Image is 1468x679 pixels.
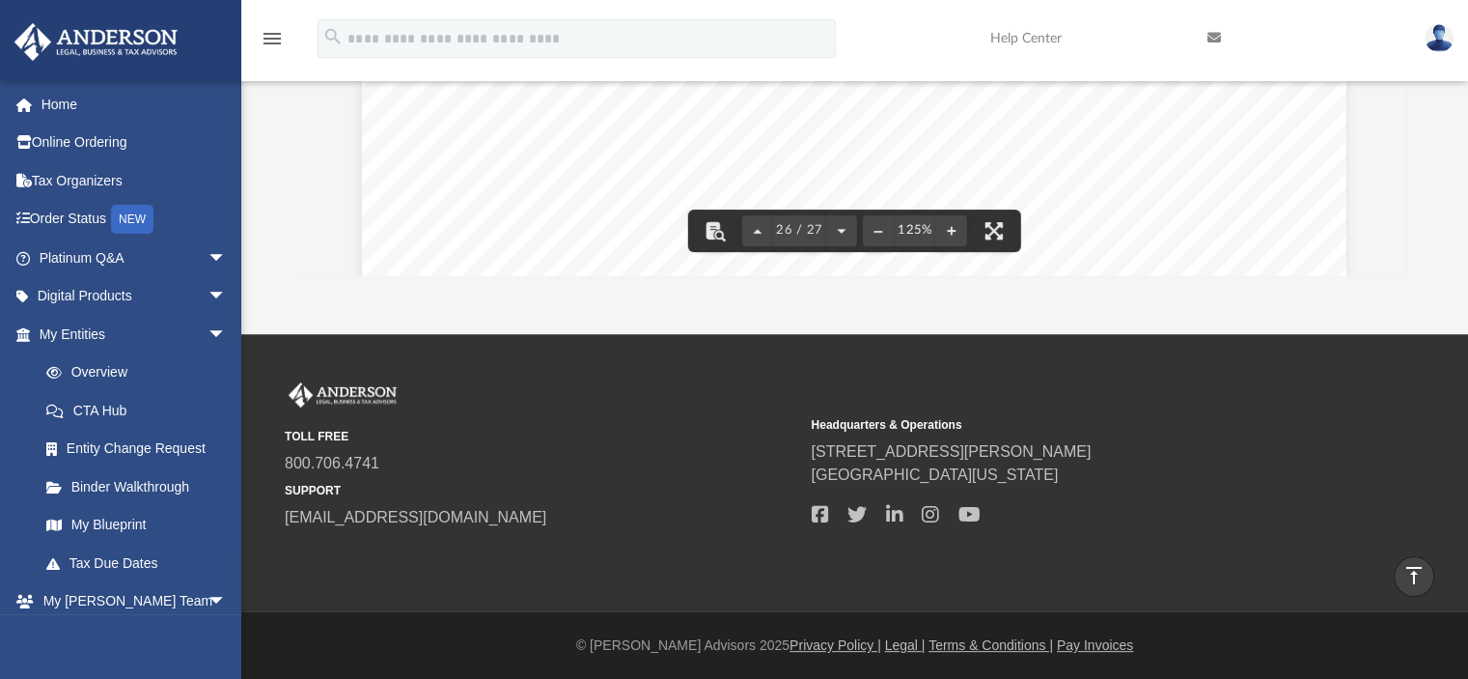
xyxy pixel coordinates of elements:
[811,416,1323,434] small: Headquarters & Operations
[811,443,1091,460] a: [STREET_ADDRESS][PERSON_NAME]
[928,637,1053,653] a: Terms & Conditions |
[261,37,284,50] a: menu
[9,23,183,61] img: Anderson Advisors Platinum Portal
[285,428,797,445] small: TOLL FREE
[111,205,153,234] div: NEW
[14,200,256,240] a: Order StatusNEW
[894,224,936,237] div: Current zoom level
[1394,556,1434,597] a: vertical_align_top
[14,239,256,277] a: Platinum Q&Aarrow_drop_down
[811,467,1058,483] a: [GEOGRAPHIC_DATA][US_STATE]
[261,27,284,50] i: menu
[973,210,1015,252] button: Enter fullscreen
[14,161,256,200] a: Tax Organizers
[27,467,256,506] a: Binder Walkthrough
[885,637,926,653] a: Legal |
[773,224,826,237] span: 26 / 27
[208,582,246,622] span: arrow_drop_down
[694,210,736,252] button: Toggle findbar
[27,506,246,545] a: My Blueprint
[285,509,546,525] a: [EMAIL_ADDRESS][DOMAIN_NAME]
[863,210,894,252] button: Zoom out
[773,210,826,252] button: 26 / 27
[789,637,881,653] a: Privacy Policy |
[208,315,246,354] span: arrow_drop_down
[285,455,379,471] a: 800.706.4741
[1402,564,1426,587] i: vertical_align_top
[14,582,246,621] a: My [PERSON_NAME] Teamarrow_drop_down
[14,124,256,162] a: Online Ordering
[1425,24,1454,52] img: User Pic
[14,277,256,316] a: Digital Productsarrow_drop_down
[826,210,857,252] button: Next page
[285,482,797,499] small: SUPPORT
[27,354,256,392] a: Overview
[208,239,246,278] span: arrow_drop_down
[14,315,256,354] a: My Entitiesarrow_drop_down
[208,277,246,317] span: arrow_drop_down
[27,544,256,582] a: Tax Due Dates
[27,430,256,468] a: Entity Change Request
[936,210,967,252] button: Zoom in
[742,210,773,252] button: Previous page
[322,26,344,47] i: search
[241,636,1468,656] div: © [PERSON_NAME] Advisors 2025
[14,85,256,124] a: Home
[27,391,256,430] a: CTA Hub
[1057,637,1133,653] a: Pay Invoices
[285,382,401,408] img: Anderson Advisors Platinum Portal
